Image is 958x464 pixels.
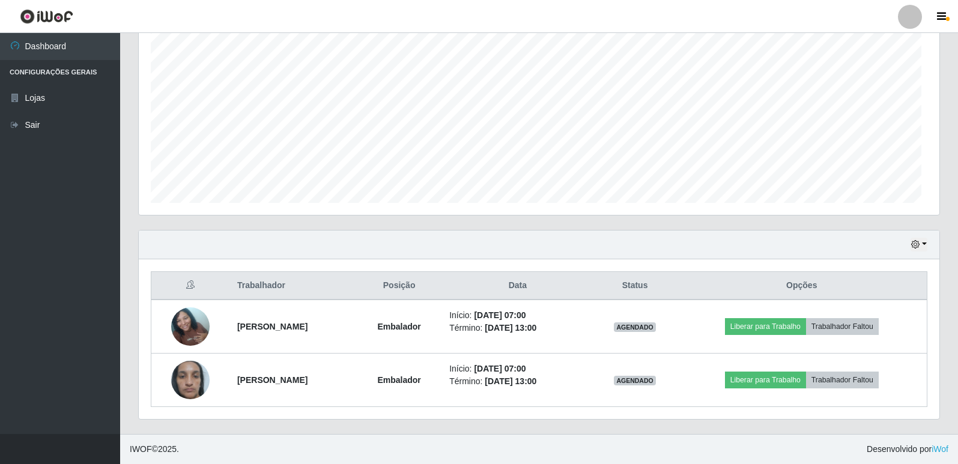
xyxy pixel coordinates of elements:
[806,372,879,388] button: Trabalhador Faltou
[449,375,586,388] li: Término:
[449,363,586,375] li: Início:
[130,443,179,456] span: © 2025 .
[377,322,420,331] strong: Embalador
[485,323,536,333] time: [DATE] 13:00
[677,272,927,300] th: Opções
[614,322,656,332] span: AGENDADO
[449,309,586,322] li: Início:
[806,318,879,335] button: Trabalhador Faltou
[932,444,948,454] a: iWof
[442,272,593,300] th: Data
[725,318,806,335] button: Liberar para Trabalho
[614,376,656,385] span: AGENDADO
[593,272,676,300] th: Status
[237,322,308,331] strong: [PERSON_NAME]
[230,272,356,300] th: Trabalhador
[237,375,308,385] strong: [PERSON_NAME]
[474,364,526,373] time: [DATE] 07:00
[725,372,806,388] button: Liberar para Trabalho
[377,375,420,385] strong: Embalador
[20,9,73,24] img: CoreUI Logo
[867,443,948,456] span: Desenvolvido por
[356,272,442,300] th: Posição
[130,444,152,454] span: IWOF
[485,376,536,386] time: [DATE] 13:00
[171,301,210,352] img: 1756058290023.jpeg
[171,346,210,414] img: 1756337555604.jpeg
[474,310,526,320] time: [DATE] 07:00
[449,322,586,334] li: Término:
